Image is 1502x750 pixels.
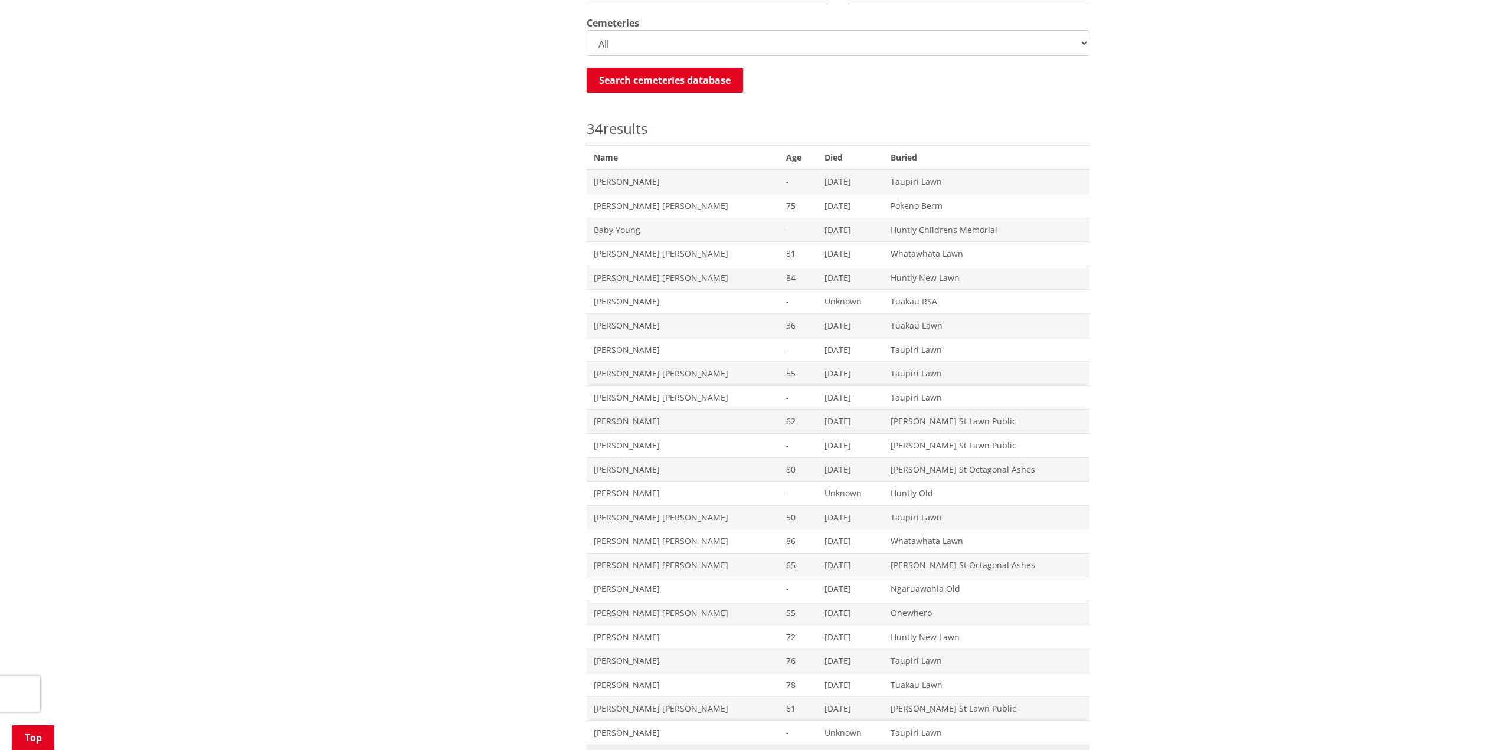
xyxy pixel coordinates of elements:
span: [PERSON_NAME] [594,464,772,476]
span: Baby Young [594,224,772,236]
span: [PERSON_NAME] [594,440,772,451]
span: - [786,224,810,236]
iframe: Messenger Launcher [1448,700,1490,743]
span: Whatawhata Lawn [891,535,1082,547]
span: 84 [786,272,810,284]
span: [DATE] [824,583,877,595]
span: [PERSON_NAME] St Octagonal Ashes [891,464,1082,476]
span: [PERSON_NAME] [594,176,772,188]
a: [PERSON_NAME] - [DATE] Taupiri Lawn [587,169,1089,194]
span: 86 [786,535,810,547]
span: Taupiri Lawn [891,512,1082,523]
span: Buried [883,145,1089,169]
a: [PERSON_NAME] - [DATE] [PERSON_NAME] St Lawn Public [587,433,1089,457]
span: [DATE] [824,248,877,260]
a: [PERSON_NAME] 80 [DATE] [PERSON_NAME] St Octagonal Ashes [587,457,1089,482]
span: [DATE] [824,631,877,643]
span: - [786,583,810,595]
span: [DATE] [824,535,877,547]
span: [PERSON_NAME] [PERSON_NAME] [594,559,772,571]
a: [PERSON_NAME] [PERSON_NAME] 86 [DATE] Whatawhata Lawn [587,529,1089,554]
span: Unknown [824,727,877,739]
span: Onewhero [891,607,1082,619]
span: - [786,392,810,404]
span: 76 [786,655,810,667]
span: 61 [786,703,810,715]
span: Pokeno Berm [891,200,1082,212]
span: [DATE] [824,655,877,667]
a: [PERSON_NAME] [PERSON_NAME] 75 [DATE] Pokeno Berm [587,194,1089,218]
span: [DATE] [824,224,877,236]
a: [PERSON_NAME] - [DATE] Taupiri Lawn [587,338,1089,362]
span: [PERSON_NAME] [PERSON_NAME] [594,392,772,404]
span: [DATE] [824,320,877,332]
span: [DATE] [824,464,877,476]
span: [PERSON_NAME] St Lawn Public [891,440,1082,451]
span: 55 [786,607,810,619]
a: [PERSON_NAME] 76 [DATE] Taupiri Lawn [587,649,1089,673]
span: Taupiri Lawn [891,392,1082,404]
span: [DATE] [824,176,877,188]
a: [PERSON_NAME] [PERSON_NAME] 61 [DATE] [PERSON_NAME] St Lawn Public [587,697,1089,721]
span: [PERSON_NAME] [594,631,772,643]
a: [PERSON_NAME] [PERSON_NAME] 50 [DATE] Taupiri Lawn [587,505,1089,529]
span: 65 [786,559,810,571]
a: Baby Young - [DATE] Huntly Childrens Memorial [587,218,1089,242]
span: [PERSON_NAME] [PERSON_NAME] [594,272,772,284]
span: [DATE] [824,272,877,284]
span: Huntly New Lawn [891,631,1082,643]
span: [DATE] [824,559,877,571]
a: [PERSON_NAME] [PERSON_NAME] 55 [DATE] Onewhero [587,601,1089,625]
span: Huntly Childrens Memorial [891,224,1082,236]
span: Tuakau RSA [891,296,1082,307]
span: [PERSON_NAME] [594,487,772,499]
a: [PERSON_NAME] [PERSON_NAME] 55 [DATE] Taupiri Lawn [587,362,1089,386]
a: Top [12,725,54,750]
span: Age [779,145,817,169]
button: Search cemeteries database [587,68,743,93]
span: [DATE] [824,415,877,427]
a: [PERSON_NAME] 36 [DATE] Tuakau Lawn [587,313,1089,338]
span: [PERSON_NAME] [PERSON_NAME] [594,248,772,260]
span: 80 [786,464,810,476]
a: [PERSON_NAME] - Unknown Tuakau RSA [587,290,1089,314]
span: - [786,440,810,451]
a: [PERSON_NAME] [PERSON_NAME] 65 [DATE] [PERSON_NAME] St Octagonal Ashes [587,553,1089,577]
span: [DATE] [824,440,877,451]
span: [PERSON_NAME] [594,679,772,691]
label: Cemeteries [587,16,639,30]
span: Taupiri Lawn [891,368,1082,379]
span: 62 [786,415,810,427]
span: - [786,296,810,307]
span: [DATE] [824,392,877,404]
span: Tuakau Lawn [891,320,1082,332]
a: [PERSON_NAME] 72 [DATE] Huntly New Lawn [587,625,1089,649]
span: [PERSON_NAME] [594,415,772,427]
span: [PERSON_NAME] [594,727,772,739]
span: [PERSON_NAME] [594,296,772,307]
span: [DATE] [824,607,877,619]
span: - [786,487,810,499]
span: Unknown [824,296,877,307]
span: 75 [786,200,810,212]
span: [PERSON_NAME] [594,344,772,356]
span: 36 [786,320,810,332]
span: Taupiri Lawn [891,727,1082,739]
span: Taupiri Lawn [891,176,1082,188]
a: [PERSON_NAME] - Unknown Huntly Old [587,482,1089,506]
span: [PERSON_NAME] St Octagonal Ashes [891,559,1082,571]
span: Whatawhata Lawn [891,248,1082,260]
span: Unknown [824,487,877,499]
span: [PERSON_NAME] [594,655,772,667]
span: [PERSON_NAME] [PERSON_NAME] [594,535,772,547]
span: Taupiri Lawn [891,655,1082,667]
span: [PERSON_NAME] St Lawn Public [891,415,1082,427]
a: [PERSON_NAME] 62 [DATE] [PERSON_NAME] St Lawn Public [587,410,1089,434]
span: - [786,344,810,356]
a: [PERSON_NAME] [PERSON_NAME] 84 [DATE] Huntly New Lawn [587,266,1089,290]
span: Huntly New Lawn [891,272,1082,284]
span: - [786,176,810,188]
span: [DATE] [824,344,877,356]
span: 81 [786,248,810,260]
span: [PERSON_NAME] [PERSON_NAME] [594,607,772,619]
